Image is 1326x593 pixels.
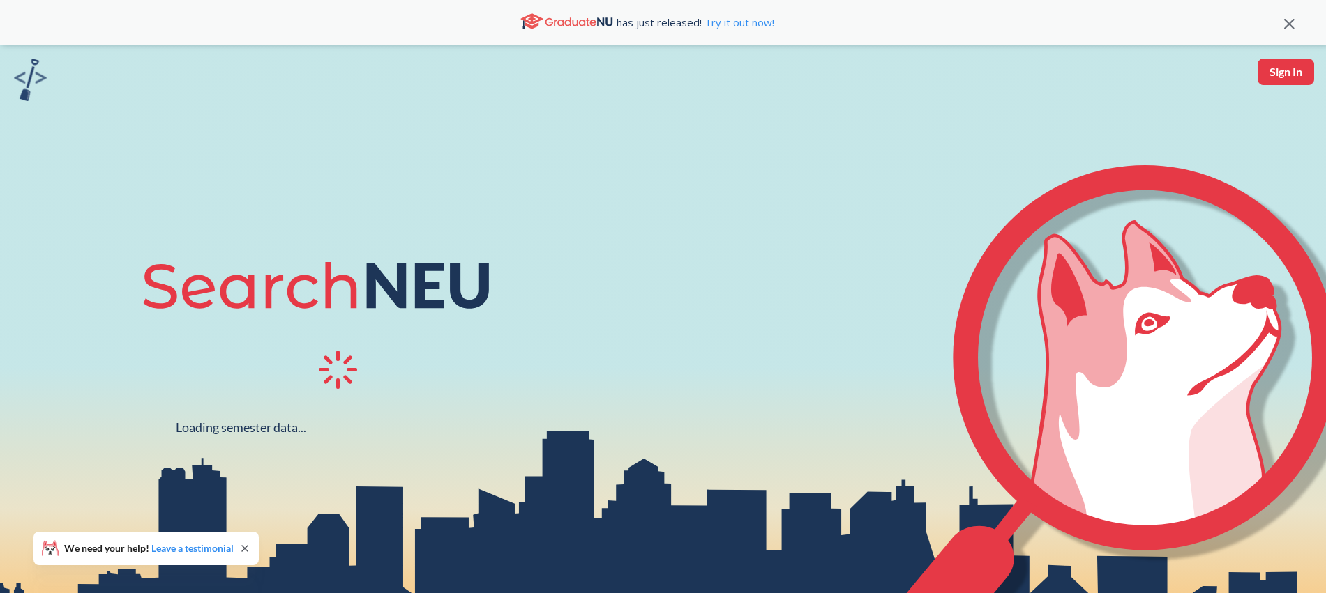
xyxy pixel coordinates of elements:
[64,544,234,553] span: We need your help!
[151,542,234,554] a: Leave a testimonial
[1258,59,1314,85] button: Sign In
[702,15,774,29] a: Try it out now!
[617,15,774,30] span: has just released!
[176,419,306,436] div: Loading semester data...
[14,59,47,105] a: sandbox logo
[14,59,47,101] img: sandbox logo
